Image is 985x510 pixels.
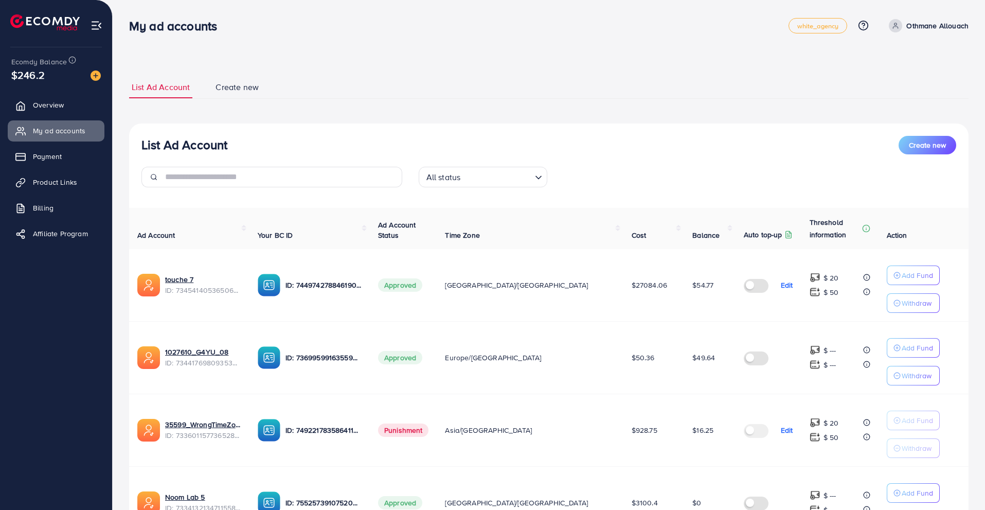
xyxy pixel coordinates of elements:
[445,425,532,435] span: Asia/[GEOGRAPHIC_DATA]
[33,228,88,239] span: Affiliate Program
[91,20,102,31] img: menu
[632,425,657,435] span: $928.75
[165,419,241,430] a: 35599_WrongTimeZone
[129,19,225,33] h3: My ad accounts
[165,274,241,295] div: <span class='underline'>touche 7</span></br>7345414053650628609
[781,279,793,291] p: Edit
[11,67,45,82] span: $246.2
[902,297,932,309] p: Withdraw
[33,100,64,110] span: Overview
[632,280,667,290] span: $27084.06
[797,23,839,29] span: white_agency
[165,492,241,502] a: Noom Lab 5
[285,279,362,291] p: ID: 7449742788461903889
[887,230,907,240] span: Action
[744,228,782,241] p: Auto top-up
[285,424,362,436] p: ID: 7492217835864113153
[692,280,713,290] span: $54.77
[810,287,820,297] img: top-up amount
[823,344,836,357] p: $ ---
[91,71,101,81] img: image
[692,353,715,363] span: $49.64
[419,167,547,187] div: Search for option
[165,358,241,368] span: ID: 7344176980935360513
[10,14,80,30] img: logo
[906,20,969,32] p: Othmane Allouach
[887,293,940,313] button: Withdraw
[258,230,293,240] span: Your BC ID
[137,230,175,240] span: Ad Account
[137,419,160,442] img: ic-ads-acc.e4c84228.svg
[902,370,932,382] p: Withdraw
[810,272,820,283] img: top-up amount
[8,95,104,115] a: Overview
[902,342,933,354] p: Add Fund
[216,81,259,93] span: Create new
[692,425,713,435] span: $16.25
[8,223,104,244] a: Affiliate Program
[378,351,422,364] span: Approved
[445,230,479,240] span: Time Zone
[692,230,720,240] span: Balance
[823,417,839,429] p: $ 20
[258,419,280,442] img: ic-ba-acc.ded83a64.svg
[810,432,820,443] img: top-up amount
[463,168,530,185] input: Search for option
[141,137,227,152] h3: List Ad Account
[885,19,969,32] a: Othmane Allouach
[887,483,940,503] button: Add Fund
[810,345,820,356] img: top-up amount
[8,120,104,141] a: My ad accounts
[902,414,933,427] p: Add Fund
[424,170,463,185] span: All status
[632,353,655,363] span: $50.36
[902,487,933,499] p: Add Fund
[378,220,416,240] span: Ad Account Status
[258,274,280,296] img: ic-ba-acc.ded83a64.svg
[445,498,588,508] span: [GEOGRAPHIC_DATA]/[GEOGRAPHIC_DATA]
[8,146,104,167] a: Payment
[810,359,820,370] img: top-up amount
[445,353,541,363] span: Europe/[GEOGRAPHIC_DATA]
[33,151,62,162] span: Payment
[902,442,932,454] p: Withdraw
[823,286,839,298] p: $ 50
[132,81,190,93] span: List Ad Account
[899,136,956,154] button: Create new
[941,464,977,502] iframe: Chat
[33,177,77,187] span: Product Links
[823,272,839,284] p: $ 20
[165,430,241,441] span: ID: 7336011577365282818
[810,417,820,428] img: top-up amount
[823,359,836,371] p: $ ---
[823,431,839,444] p: $ 50
[887,366,940,385] button: Withdraw
[781,424,793,436] p: Edit
[11,57,67,67] span: Ecomdy Balance
[137,274,160,296] img: ic-ads-acc.e4c84228.svg
[378,278,422,292] span: Approved
[810,216,860,241] p: Threshold information
[165,274,241,285] a: touche 7
[632,230,647,240] span: Cost
[33,126,85,136] span: My ad accounts
[165,347,241,368] div: <span class='underline'>1027610_G4YU_08</span></br>7344176980935360513
[285,497,362,509] p: ID: 7552573910752002064
[165,419,241,441] div: <span class='underline'>35599_WrongTimeZone</span></br>7336011577365282818
[378,424,429,437] span: Punishment
[887,266,940,285] button: Add Fund
[789,18,848,33] a: white_agency
[823,489,836,502] p: $ ---
[887,411,940,430] button: Add Fund
[810,490,820,501] img: top-up amount
[902,269,933,282] p: Add Fund
[165,347,241,357] a: 1027610_G4YU_08
[887,338,940,358] button: Add Fund
[8,172,104,192] a: Product Links
[887,438,940,458] button: Withdraw
[137,346,160,369] img: ic-ads-acc.e4c84228.svg
[378,496,422,509] span: Approved
[33,203,53,213] span: Billing
[692,498,701,508] span: $0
